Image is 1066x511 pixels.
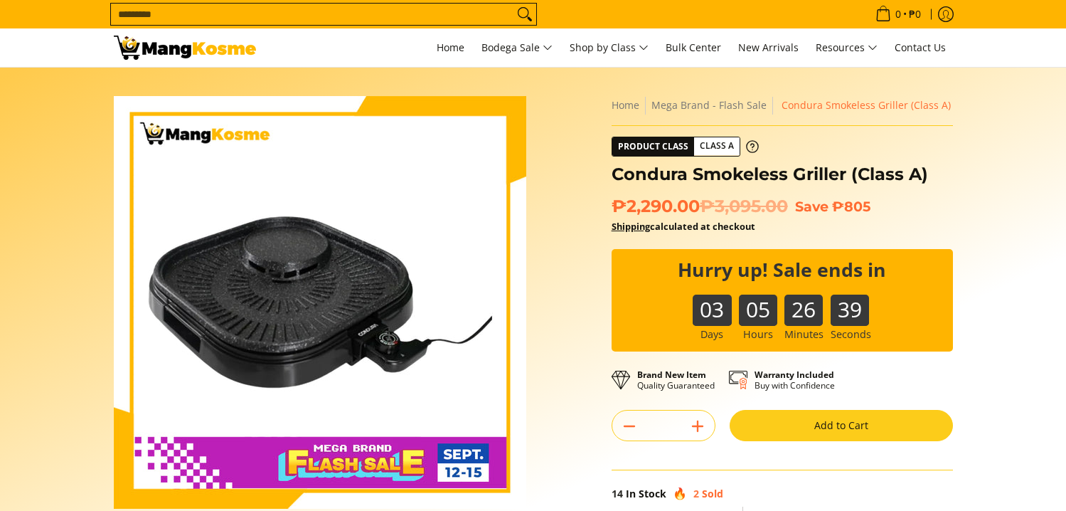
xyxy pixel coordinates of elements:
[795,198,828,215] span: Save
[612,137,694,156] span: Product Class
[888,28,953,67] a: Contact Us
[700,196,788,217] del: ₱3,095.00
[702,487,723,500] span: Sold
[612,137,759,157] a: Product Class Class A
[738,41,799,54] span: New Arrivals
[784,295,823,311] b: 26
[114,96,526,509] img: Condura Smokeless Griller (Class A)
[694,137,740,155] span: Class A
[739,295,777,311] b: 05
[730,410,953,441] button: Add to Cart
[637,369,706,381] strong: Brand New Item
[612,96,953,115] nav: Breadcrumbs
[612,487,623,500] span: 14
[612,415,646,438] button: Subtract
[666,41,721,54] span: Bulk Center
[612,220,755,233] strong: calculated at checkout
[430,28,471,67] a: Home
[612,98,639,112] a: Home
[893,9,903,19] span: 0
[809,28,885,67] a: Resources
[693,295,731,311] b: 03
[437,41,464,54] span: Home
[831,295,869,311] b: 39
[895,41,946,54] span: Contact Us
[693,487,699,500] span: 2
[637,369,715,391] p: Quality Guaranteed
[481,39,553,57] span: Bodega Sale
[114,36,256,60] img: Condura Smokeless Griller (Class A) l Mang Kosme
[651,98,767,112] a: Mega Brand - Flash Sale
[816,39,878,57] span: Resources
[626,487,666,500] span: In Stock
[563,28,656,67] a: Shop by Class
[513,4,536,25] button: Search
[755,369,835,391] p: Buy with Confidence
[612,164,953,185] h1: Condura Smokeless Griller (Class A)
[755,369,834,381] strong: Warranty Included
[871,6,925,22] span: •
[270,28,953,67] nav: Main Menu
[474,28,560,67] a: Bodega Sale
[731,28,806,67] a: New Arrivals
[612,196,788,217] span: ₱2,290.00
[612,220,650,233] a: Shipping
[907,9,923,19] span: ₱0
[681,415,715,438] button: Add
[659,28,728,67] a: Bulk Center
[782,98,951,112] span: Condura Smokeless Griller (Class A)
[832,198,870,215] span: ₱805
[570,39,649,57] span: Shop by Class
